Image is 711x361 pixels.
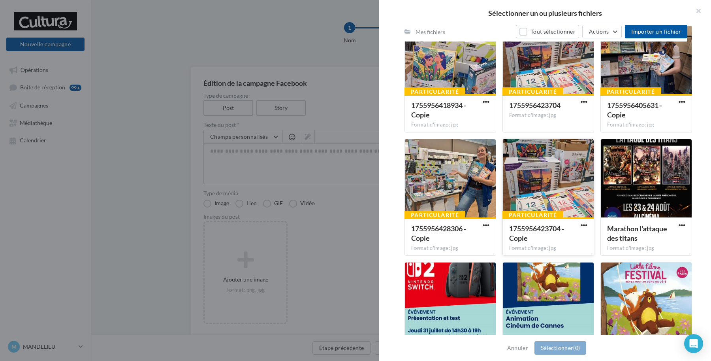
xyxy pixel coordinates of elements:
span: 1755956423704 [509,101,561,110]
div: Format d'image: jpg [509,112,587,119]
div: Particularité [600,87,661,96]
span: Importer un fichier [631,28,681,35]
div: Format d'image: jpg [411,245,489,252]
button: Sélectionner(0) [534,341,586,355]
div: Format d'image: jpg [411,121,489,129]
div: Particularité [404,211,465,219]
div: Particularité [502,211,563,219]
div: Format d'image: jpg [607,121,685,129]
div: Format d'image: jpg [509,245,587,252]
div: Particularité [502,87,563,96]
span: (0) [573,344,580,351]
button: Importer un fichier [625,25,687,38]
div: Format d'image: jpg [607,245,685,252]
span: 1755956418934 - Copie [411,101,466,119]
span: 1755956405631 - Copie [607,101,662,119]
div: Particularité [404,87,465,96]
span: Actions [589,28,609,35]
span: 1755956423704 - Copie [509,224,564,242]
button: Actions [582,25,622,38]
button: Tout sélectionner [516,25,579,38]
div: Mes fichiers [416,28,445,36]
h2: Sélectionner un ou plusieurs fichiers [392,9,698,17]
div: Open Intercom Messenger [684,334,703,353]
span: Marathon l'attaque des titans [607,224,667,242]
span: 1755956428306 - Copie [411,224,466,242]
button: Annuler [504,343,531,353]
